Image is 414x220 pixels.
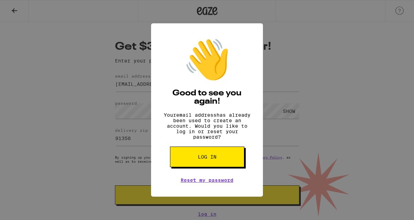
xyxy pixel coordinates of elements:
[170,147,244,167] button: Log in
[198,154,216,159] span: Log in
[183,37,231,82] div: 👋
[161,89,253,106] h2: Good to see you again!
[8,5,53,10] span: Hi. Need any help?
[181,177,233,183] a: Reset my password
[161,112,253,140] p: Your email address has already been used to create an account. Would you like to log in or reset ...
